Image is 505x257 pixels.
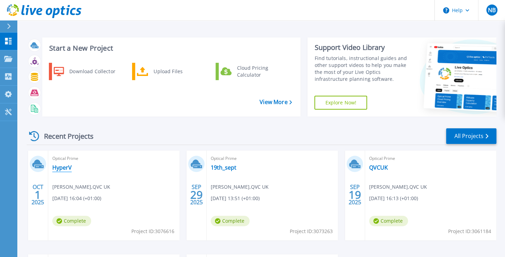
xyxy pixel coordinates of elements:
[348,192,361,198] span: 19
[49,44,291,52] h3: Start a New Project
[52,164,72,171] a: HyperV
[216,63,287,80] a: Cloud Pricing Calculator
[369,164,388,171] a: QVCUK
[446,128,496,144] a: All Projects
[131,228,174,235] span: Project ID: 3076616
[31,182,44,207] div: OCT 2025
[488,7,495,13] span: NB
[132,63,203,80] a: Upload Files
[27,128,103,145] div: Recent Projects
[290,228,333,235] span: Project ID: 3073263
[211,164,236,171] a: 19th_sept
[66,65,118,78] div: Download Collector
[233,65,285,78] div: Cloud Pricing Calculator
[211,195,260,202] span: [DATE] 13:51 (+01:00)
[49,63,120,80] a: Download Collector
[52,155,175,162] span: Optical Prime
[211,155,334,162] span: Optical Prime
[52,216,91,226] span: Complete
[314,96,367,110] a: Explore Now!
[211,216,250,226] span: Complete
[35,192,41,198] span: 1
[314,43,409,52] div: Support Video Library
[190,192,202,198] span: 29
[52,183,110,191] span: [PERSON_NAME] , QVC UK
[211,183,269,191] span: [PERSON_NAME] , QVC UK
[448,228,491,235] span: Project ID: 3061184
[369,216,408,226] span: Complete
[314,55,409,83] div: Find tutorials, instructional guides and other support videos to help you make the most of your L...
[190,182,203,207] div: SEP 2025
[150,65,201,78] div: Upload Files
[52,195,101,202] span: [DATE] 16:04 (+01:00)
[369,155,492,162] span: Optical Prime
[260,99,292,105] a: View More
[369,195,418,202] span: [DATE] 16:13 (+01:00)
[348,182,361,207] div: SEP 2025
[369,183,427,191] span: [PERSON_NAME] , QVC UK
